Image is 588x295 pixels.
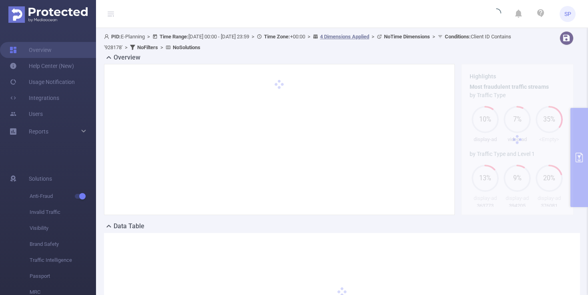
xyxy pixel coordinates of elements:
[29,128,48,135] span: Reports
[160,34,188,40] b: Time Range:
[173,44,200,50] b: No Solutions
[264,34,290,40] b: Time Zone:
[10,90,59,106] a: Integrations
[10,58,74,74] a: Help Center (New)
[30,220,96,236] span: Visibility
[445,34,471,40] b: Conditions :
[29,124,48,140] a: Reports
[369,34,377,40] span: >
[145,34,152,40] span: >
[29,171,52,187] span: Solutions
[114,53,140,62] h2: Overview
[30,252,96,268] span: Traffic Intelligence
[564,6,571,22] span: SP
[137,44,158,50] b: No Filters
[384,34,430,40] b: No Time Dimensions
[10,42,52,58] a: Overview
[30,268,96,284] span: Passport
[104,34,511,50] span: E-Planning [DATE] 00:00 - [DATE] 23:59 +00:00
[249,34,257,40] span: >
[10,106,43,122] a: Users
[10,74,75,90] a: Usage Notification
[30,188,96,204] span: Anti-Fraud
[158,44,166,50] span: >
[114,221,144,231] h2: Data Table
[30,236,96,252] span: Brand Safety
[320,34,369,40] u: 4 Dimensions Applied
[430,34,438,40] span: >
[492,8,501,20] i: icon: loading
[305,34,313,40] span: >
[111,34,121,40] b: PID:
[30,204,96,220] span: Invalid Traffic
[8,6,88,23] img: Protected Media
[104,34,111,39] i: icon: user
[122,44,130,50] span: >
